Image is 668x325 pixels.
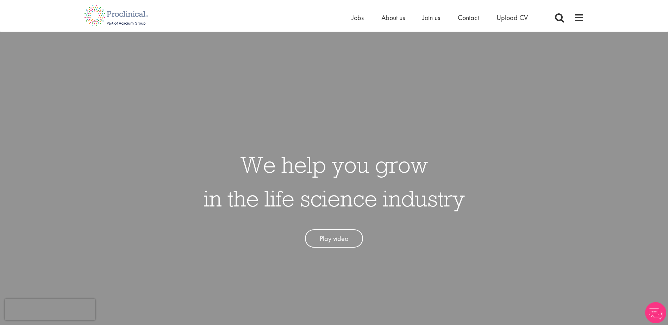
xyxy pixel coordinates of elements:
a: Play video [305,229,363,248]
h1: We help you grow in the life science industry [204,148,465,215]
a: Jobs [352,13,364,22]
a: Contact [458,13,479,22]
a: About us [381,13,405,22]
img: Chatbot [645,302,666,323]
a: Join us [423,13,440,22]
a: Upload CV [497,13,528,22]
